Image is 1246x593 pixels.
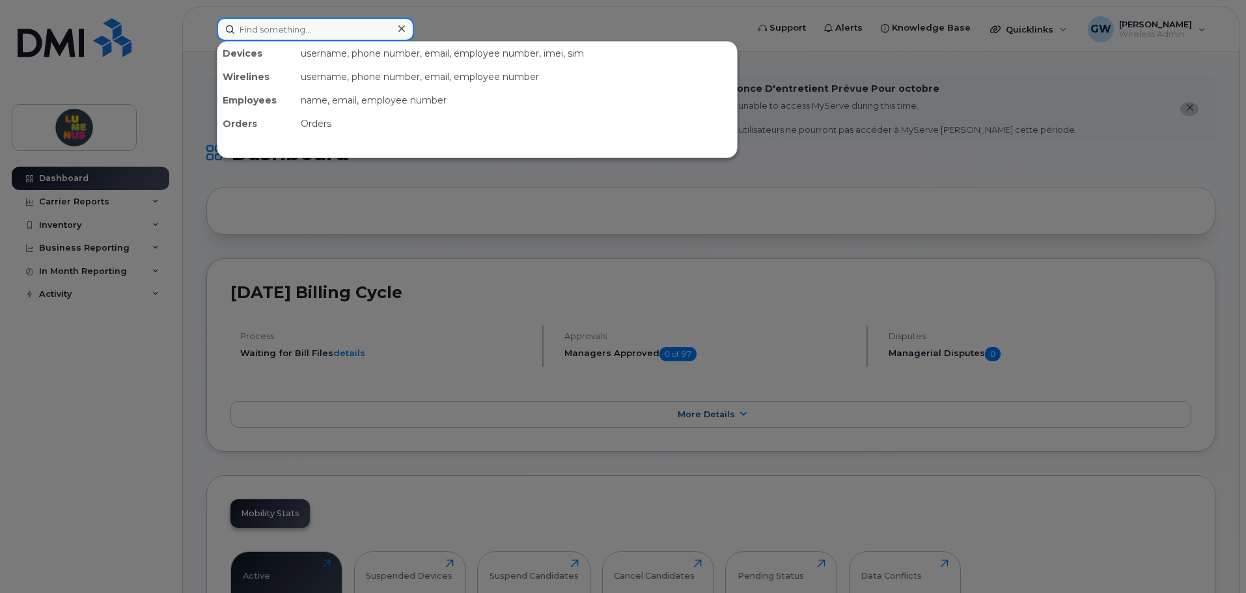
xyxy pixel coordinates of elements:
[296,112,737,135] div: Orders
[296,65,737,89] div: username, phone number, email, employee number
[217,112,296,135] div: Orders
[296,89,737,112] div: name, email, employee number
[217,42,296,65] div: Devices
[217,65,296,89] div: Wirelines
[217,89,296,112] div: Employees
[296,42,737,65] div: username, phone number, email, employee number, imei, sim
